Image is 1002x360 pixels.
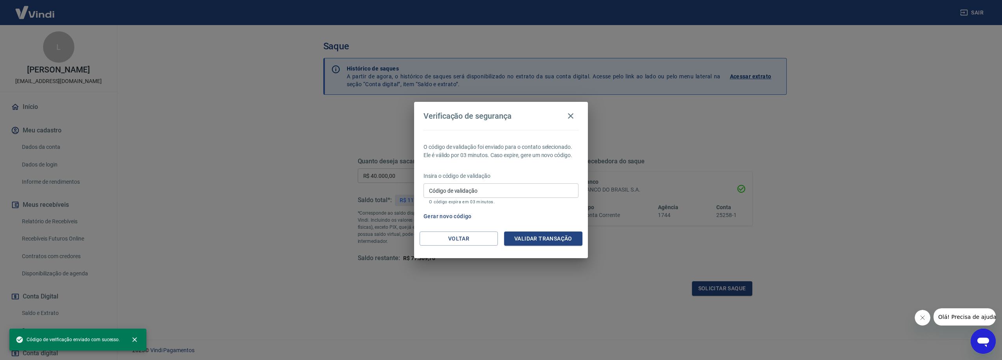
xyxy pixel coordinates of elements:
button: Voltar [420,232,498,246]
iframe: Botão para abrir a janela de mensagens [971,329,996,354]
span: Código de verificação enviado com sucesso. [16,336,120,344]
button: close [126,331,143,348]
iframe: Mensagem da empresa [934,308,996,326]
button: Gerar novo código [420,209,475,224]
h4: Verificação de segurança [424,111,512,121]
p: O código de validação foi enviado para o contato selecionado. Ele é válido por 03 minutos. Caso e... [424,143,578,159]
button: Validar transação [504,232,582,246]
p: Insira o código de validação [424,172,578,180]
span: Olá! Precisa de ajuda? [5,5,66,12]
iframe: Fechar mensagem [915,310,930,326]
p: O código expira em 03 minutos. [429,199,573,204]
